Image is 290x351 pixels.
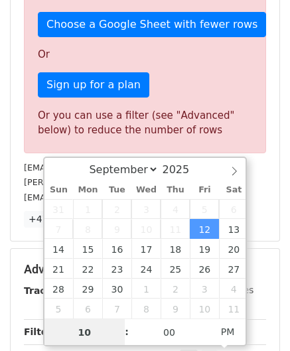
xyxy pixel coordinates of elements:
span: September 3, 2025 [131,199,161,219]
iframe: Chat Widget [224,287,290,351]
span: September 7, 2025 [44,219,74,239]
div: Or you can use a filter (see "Advanced" below) to reduce the number of rows [38,108,252,138]
span: Click to toggle [210,318,246,345]
span: September 4, 2025 [161,199,190,219]
span: October 1, 2025 [131,279,161,299]
span: October 6, 2025 [73,299,102,318]
span: October 11, 2025 [219,299,248,318]
small: [EMAIL_ADDRESS][DOMAIN_NAME] [24,192,172,202]
span: September 1, 2025 [73,199,102,219]
span: September 26, 2025 [190,259,219,279]
span: September 16, 2025 [102,239,131,259]
span: September 6, 2025 [219,199,248,219]
strong: Filters [24,326,58,337]
span: Sat [219,186,248,194]
small: [EMAIL_ADDRESS][DOMAIN_NAME] [24,163,172,173]
p: Or [38,48,252,62]
span: Thu [161,186,190,194]
span: September 30, 2025 [102,279,131,299]
span: September 10, 2025 [131,219,161,239]
a: +47 more [24,211,80,228]
span: Sun [44,186,74,194]
span: October 3, 2025 [190,279,219,299]
span: October 7, 2025 [102,299,131,318]
span: September 28, 2025 [44,279,74,299]
span: Fri [190,186,219,194]
span: September 15, 2025 [73,239,102,259]
span: September 18, 2025 [161,239,190,259]
h5: Advanced [24,262,266,277]
span: : [125,318,129,345]
span: September 22, 2025 [73,259,102,279]
span: September 29, 2025 [73,279,102,299]
span: September 19, 2025 [190,239,219,259]
input: Minute [129,319,210,346]
span: September 2, 2025 [102,199,131,219]
span: Wed [131,186,161,194]
span: October 5, 2025 [44,299,74,318]
span: August 31, 2025 [44,199,74,219]
span: September 12, 2025 [190,219,219,239]
span: September 24, 2025 [131,259,161,279]
a: Choose a Google Sheet with fewer rows [38,12,266,37]
span: Mon [73,186,102,194]
span: September 23, 2025 [102,259,131,279]
span: October 9, 2025 [161,299,190,318]
span: September 27, 2025 [219,259,248,279]
span: Tue [102,186,131,194]
span: September 13, 2025 [219,219,248,239]
span: September 9, 2025 [102,219,131,239]
small: [PERSON_NAME][EMAIL_ADDRESS][DOMAIN_NAME] [24,177,242,187]
span: September 17, 2025 [131,239,161,259]
span: October 10, 2025 [190,299,219,318]
span: October 8, 2025 [131,299,161,318]
span: October 4, 2025 [219,279,248,299]
span: September 20, 2025 [219,239,248,259]
input: Hour [44,319,125,346]
span: September 14, 2025 [44,239,74,259]
a: Sign up for a plan [38,72,149,98]
strong: Tracking [24,285,68,296]
span: September 21, 2025 [44,259,74,279]
span: October 2, 2025 [161,279,190,299]
span: September 25, 2025 [161,259,190,279]
span: September 11, 2025 [161,219,190,239]
span: September 8, 2025 [73,219,102,239]
input: Year [159,163,206,176]
span: September 5, 2025 [190,199,219,219]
